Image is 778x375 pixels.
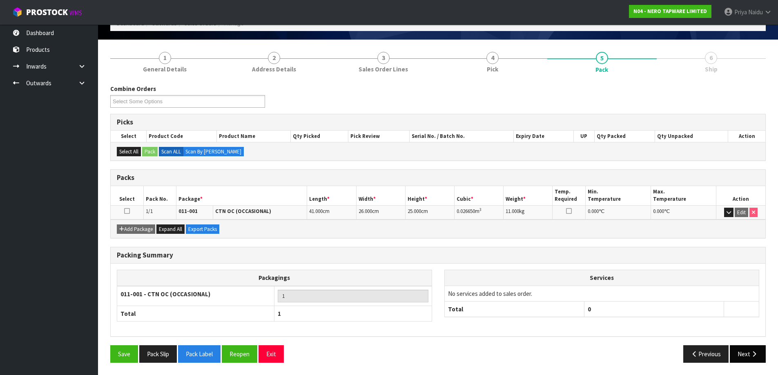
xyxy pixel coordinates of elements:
th: Packagings [117,270,432,286]
span: 25.000 [408,208,421,215]
span: Sales Order Lines [359,65,408,73]
button: Pack Slip [139,345,177,363]
span: ProStock [26,7,68,18]
th: Total [117,306,274,321]
th: Total [445,301,584,317]
span: 1 [159,52,171,64]
th: Qty Packed [594,131,655,142]
label: Scan ALL [159,147,183,157]
td: kg [504,205,553,220]
span: Expand All [159,226,182,233]
h3: Packs [117,174,759,182]
span: Naidu [748,8,763,16]
span: Address Details [252,65,296,73]
th: Services [445,270,759,286]
span: 4 [486,52,499,64]
th: Product Code [147,131,217,142]
strong: 011-001 - CTN OC (OCCASIONAL) [120,290,210,298]
th: Action [728,131,765,142]
th: Max. Temperature [651,186,716,205]
span: Pack [595,65,608,74]
a: N04 - NERO TAPWARE LIMITED [629,5,711,18]
label: Scan By [PERSON_NAME] [183,147,244,157]
th: Height [405,186,454,205]
td: ℃ [651,205,716,220]
strong: CTN OC (OCCASIONAL) [215,208,271,215]
span: Priya [734,8,747,16]
td: No services added to sales order. [445,286,759,301]
th: Weight [504,186,553,205]
span: Pack [110,78,766,369]
th: Qty Picked [291,131,348,142]
span: 0 [588,305,591,313]
span: Ship [705,65,718,73]
th: Select [111,186,143,205]
button: Exit [259,345,284,363]
span: General Details [143,65,187,73]
th: Select [111,131,147,142]
img: cube-alt.png [12,7,22,17]
th: Length [307,186,356,205]
th: Serial No. / Batch No. [410,131,514,142]
button: Reopen [222,345,257,363]
button: Save [110,345,138,363]
span: 6 [705,52,717,64]
th: Pack No. [143,186,176,205]
td: cm [405,205,454,220]
td: cm [356,205,405,220]
span: 1 [278,310,281,317]
label: Combine Orders [110,84,156,93]
td: cm [307,205,356,220]
th: Cubic [455,186,504,205]
span: 0.000 [653,208,664,215]
span: 0.000 [588,208,599,215]
th: Expiry Date [514,131,574,142]
small: WMS [69,9,82,17]
button: Previous [683,345,729,363]
h3: Picks [117,118,759,126]
th: Temp. Required [553,186,585,205]
button: Edit [735,208,748,217]
span: 41.000 [309,208,323,215]
span: 2 [268,52,280,64]
button: Next [730,345,766,363]
button: Pack Label [178,345,221,363]
sup: 3 [479,207,482,212]
span: 0.026650 [457,208,475,215]
th: Width [356,186,405,205]
span: 5 [596,52,608,64]
strong: N04 - NERO TAPWARE LIMITED [633,8,707,15]
th: UP [573,131,594,142]
th: Action [716,186,765,205]
th: Min. Temperature [585,186,651,205]
td: ℃ [585,205,651,220]
button: Select All [117,147,141,157]
button: Add Package [117,224,155,234]
span: 1/1 [146,208,153,215]
th: Package [176,186,307,205]
span: 26.000 [359,208,372,215]
h3: Packing Summary [117,251,759,259]
th: Qty Unpacked [655,131,728,142]
th: Pick Review [348,131,410,142]
span: Pick [487,65,498,73]
strong: 011-001 [178,208,198,215]
button: Export Packs [186,224,219,234]
button: Expand All [156,224,185,234]
span: 11.000 [506,208,519,215]
span: 3 [377,52,390,64]
button: Pack [142,147,158,157]
th: Product Name [217,131,291,142]
td: m [455,205,504,220]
